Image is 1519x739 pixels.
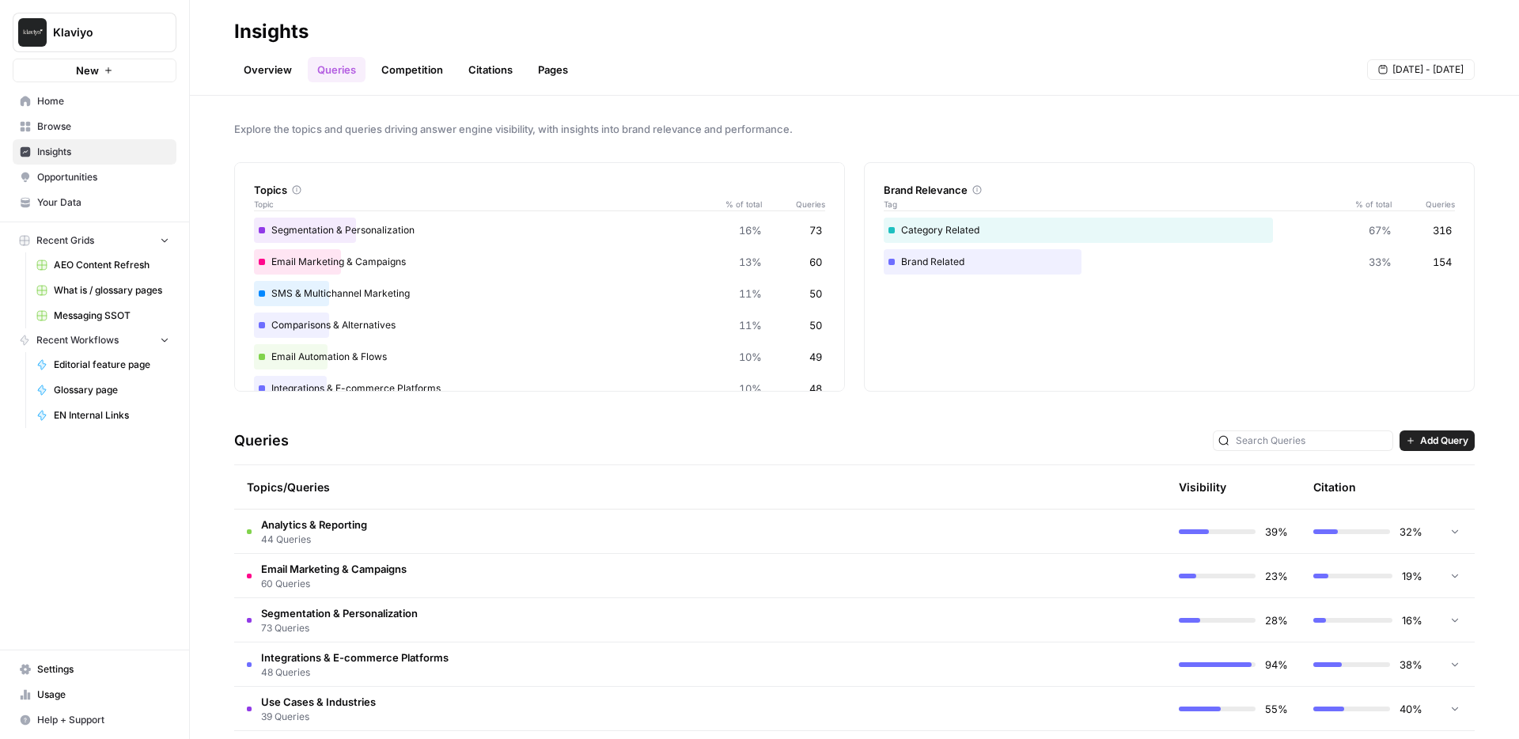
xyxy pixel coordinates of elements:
span: Home [37,94,169,108]
span: Opportunities [37,170,169,184]
button: Recent Grids [13,229,176,252]
a: Home [13,89,176,114]
span: 23% [1265,568,1288,584]
a: What is / glossary pages [29,278,176,303]
span: Explore the topics and queries driving answer engine visibility, with insights into brand relevan... [234,121,1475,137]
input: Search Queries [1236,433,1388,449]
span: Klaviyo [53,25,149,40]
span: 44 Queries [261,532,367,547]
span: Editorial feature page [54,358,169,372]
a: Overview [234,57,301,82]
span: Help + Support [37,713,169,727]
span: Analytics & Reporting [261,517,367,532]
div: Brand Relevance [884,182,1455,198]
span: % of total [1344,198,1392,210]
span: 73 [809,222,822,238]
span: 13% [739,254,762,270]
span: 33% [1369,254,1392,270]
span: 50 [809,286,822,301]
span: Recent Grids [36,233,94,248]
span: Segmentation & Personalization [261,605,418,621]
span: Add Query [1420,434,1468,448]
h3: Queries [234,430,289,452]
span: Email Marketing & Campaigns [261,561,407,577]
span: New [76,63,99,78]
span: 154 [1433,254,1452,270]
span: 28% [1265,612,1288,628]
a: Opportunities [13,165,176,190]
span: 48 [809,381,822,396]
div: Segmentation & Personalization [254,218,825,243]
div: Email Automation & Flows [254,344,825,369]
a: Browse [13,114,176,139]
span: 316 [1433,222,1452,238]
div: Comparisons & Alternatives [254,313,825,338]
img: Klaviyo Logo [18,18,47,47]
div: Integrations & E-commerce Platforms [254,376,825,401]
button: Workspace: Klaviyo [13,13,176,52]
button: Help + Support [13,707,176,733]
span: EN Internal Links [54,408,169,423]
span: 48 Queries [261,665,449,680]
span: 40% [1400,701,1422,717]
span: Recent Workflows [36,333,119,347]
span: 50 [809,317,822,333]
span: % of total [714,198,762,210]
span: Topic [254,198,714,210]
span: Settings [37,662,169,676]
a: Insights [13,139,176,165]
button: Add Query [1400,430,1475,451]
span: 16% [739,222,762,238]
span: Usage [37,688,169,702]
span: Messaging SSOT [54,309,169,323]
span: 94% [1265,657,1288,673]
span: 32% [1400,524,1422,540]
div: Topics/Queries [247,465,1019,509]
span: 11% [739,317,762,333]
span: 55% [1265,701,1288,717]
a: AEO Content Refresh [29,252,176,278]
div: Citation [1313,465,1356,509]
span: 10% [739,381,762,396]
button: [DATE] - [DATE] [1367,59,1475,80]
span: 19% [1402,568,1422,584]
span: 49 [809,349,822,365]
a: Glossary page [29,377,176,403]
div: Insights [234,19,309,44]
div: Brand Related [884,249,1455,275]
span: Glossary page [54,383,169,397]
div: Visibility [1179,479,1226,495]
span: Queries [762,198,825,210]
a: Usage [13,682,176,707]
span: [DATE] - [DATE] [1392,63,1464,77]
span: 67% [1369,222,1392,238]
span: 16% [1402,612,1422,628]
button: New [13,59,176,82]
span: AEO Content Refresh [54,258,169,272]
a: Queries [308,57,366,82]
a: Competition [372,57,453,82]
span: 60 Queries [261,577,407,591]
span: 60 [809,254,822,270]
span: 10% [739,349,762,365]
span: 38% [1400,657,1422,673]
span: Queries [1392,198,1455,210]
div: Email Marketing & Campaigns [254,249,825,275]
span: 39% [1265,524,1288,540]
span: Your Data [37,195,169,210]
a: Editorial feature page [29,352,176,377]
span: Browse [37,119,169,134]
button: Recent Workflows [13,328,176,352]
span: Use Cases & Industries [261,694,376,710]
div: Topics [254,182,825,198]
span: Integrations & E-commerce Platforms [261,650,449,665]
span: What is / glossary pages [54,283,169,297]
a: Your Data [13,190,176,215]
a: Settings [13,657,176,682]
div: Category Related [884,218,1455,243]
a: Messaging SSOT [29,303,176,328]
a: Citations [459,57,522,82]
a: Pages [528,57,578,82]
a: EN Internal Links [29,403,176,428]
span: Tag [884,198,1344,210]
